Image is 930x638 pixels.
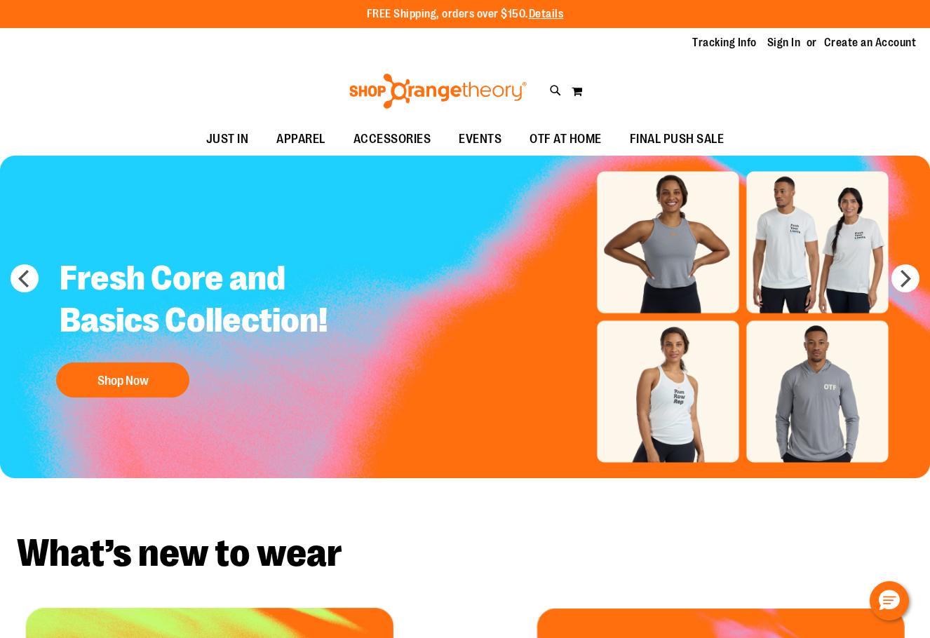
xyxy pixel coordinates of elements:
[11,264,39,292] button: prev
[824,35,917,50] a: Create an Account
[276,123,325,155] span: APPAREL
[767,35,801,50] a: Sign In
[17,534,913,573] h2: What’s new to wear
[459,123,501,155] span: EVENTS
[616,123,739,156] a: FINAL PUSH SALE
[445,123,515,156] a: EVENTS
[353,123,431,155] span: ACCESSORIES
[870,581,909,620] button: Hello, have a question? Let’s chat.
[347,74,529,109] img: Shop Orangetheory
[529,8,564,20] a: Details
[530,123,602,155] span: OTF AT HOME
[49,247,375,355] h2: Fresh Core and Basics Collection!
[192,123,263,156] a: JUST IN
[262,123,339,156] a: APPAREL
[692,35,757,50] a: Tracking Info
[891,264,919,292] button: next
[206,123,249,155] span: JUST IN
[56,362,189,398] button: Shop Now
[515,123,616,156] a: OTF AT HOME
[630,123,725,155] span: FINAL PUSH SALE
[49,247,375,405] a: Fresh Core and Basics Collection! Shop Now
[339,123,445,156] a: ACCESSORIES
[367,6,564,22] p: FREE Shipping, orders over $150.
